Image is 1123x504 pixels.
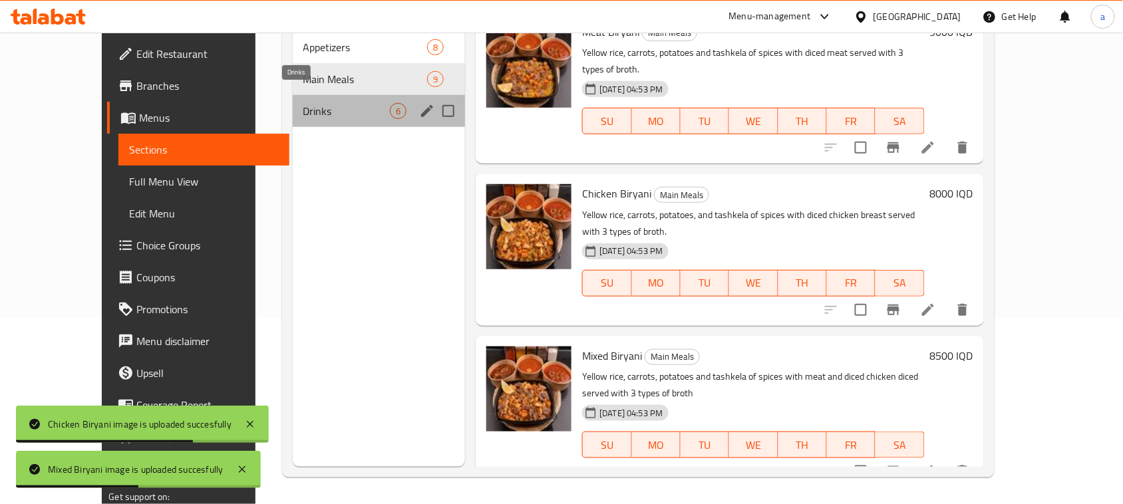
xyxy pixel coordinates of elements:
[784,112,822,131] span: TH
[729,108,778,134] button: WE
[582,108,631,134] button: SU
[681,432,729,458] button: TU
[734,112,772,131] span: WE
[881,436,919,455] span: SA
[582,432,631,458] button: SU
[594,245,668,257] span: [DATE] 04:53 PM
[582,207,924,240] p: Yellow rice, carrots, potatoes, and tashkela of spices with diced chicken breast served with 3 ty...
[136,333,279,349] span: Menu disclaimer
[1100,9,1105,24] span: a
[686,273,724,293] span: TU
[129,205,279,221] span: Edit Menu
[303,103,391,119] span: Drinks
[832,273,870,293] span: FR
[778,270,827,297] button: TH
[136,237,279,253] span: Choice Groups
[582,45,924,78] p: Yellow rice, carrots, potatoes and tashkela of spices with diced meat served with 3 types of broth.
[391,105,406,118] span: 6
[827,108,876,134] button: FR
[588,112,626,131] span: SU
[729,9,811,25] div: Menu-management
[637,112,675,131] span: MO
[645,349,699,364] span: Main Meals
[588,436,626,455] span: SU
[136,429,279,445] span: Grocery Checklist
[832,112,870,131] span: FR
[784,273,822,293] span: TH
[947,132,979,164] button: delete
[303,71,428,87] span: Main Meals
[48,417,232,432] div: Chicken Biryani image is uploaded succesfully
[632,108,681,134] button: MO
[107,261,289,293] a: Coupons
[827,432,876,458] button: FR
[784,436,822,455] span: TH
[920,302,936,318] a: Edit menu item
[681,270,729,297] button: TU
[734,436,772,455] span: WE
[832,436,870,455] span: FR
[118,197,289,229] a: Edit Menu
[930,23,973,41] h6: 9000 IQD
[778,432,827,458] button: TH
[139,110,279,126] span: Menus
[486,184,571,269] img: Chicken Biryani
[878,294,909,326] button: Branch-specific-item
[729,270,778,297] button: WE
[947,294,979,326] button: delete
[107,325,289,357] a: Menu disclaimer
[594,83,668,96] span: [DATE] 04:53 PM
[876,432,924,458] button: SA
[734,273,772,293] span: WE
[107,389,289,421] a: Coverage Report
[847,457,875,485] span: Select to update
[136,365,279,381] span: Upsell
[107,229,289,261] a: Choice Groups
[428,73,443,86] span: 9
[303,39,428,55] span: Appetizers
[947,455,979,487] button: delete
[582,368,924,402] p: Yellow rice, carrots, potatoes and tashkela of spices with meat and diced chicken diced served wi...
[428,41,443,54] span: 8
[427,39,444,55] div: items
[129,174,279,189] span: Full Menu View
[129,142,279,158] span: Sections
[48,462,224,477] div: Mixed Biryani image is uploaded succesfully
[878,455,909,487] button: Branch-specific-item
[876,108,924,134] button: SA
[920,140,936,156] a: Edit menu item
[588,273,626,293] span: SU
[881,273,919,293] span: SA
[486,23,571,108] img: Meat Biryani
[778,108,827,134] button: TH
[293,95,466,127] div: Drinks6edit
[876,270,924,297] button: SA
[427,71,444,87] div: items
[293,31,466,63] div: Appetizers8
[136,397,279,413] span: Coverage Report
[920,463,936,479] a: Edit menu item
[118,166,289,197] a: Full Menu View
[107,38,289,70] a: Edit Restaurant
[582,346,642,366] span: Mixed Biryani
[136,78,279,94] span: Branches
[881,112,919,131] span: SA
[107,70,289,102] a: Branches
[632,432,681,458] button: MO
[654,187,709,203] div: Main Meals
[655,188,709,203] span: Main Meals
[582,184,651,203] span: Chicken Biryani
[136,269,279,285] span: Coupons
[686,112,724,131] span: TU
[136,301,279,317] span: Promotions
[107,102,289,134] a: Menus
[686,436,724,455] span: TU
[118,134,289,166] a: Sections
[878,132,909,164] button: Branch-specific-item
[637,273,675,293] span: MO
[681,108,729,134] button: TU
[847,296,875,324] span: Select to update
[594,407,668,420] span: [DATE] 04:53 PM
[645,349,700,365] div: Main Meals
